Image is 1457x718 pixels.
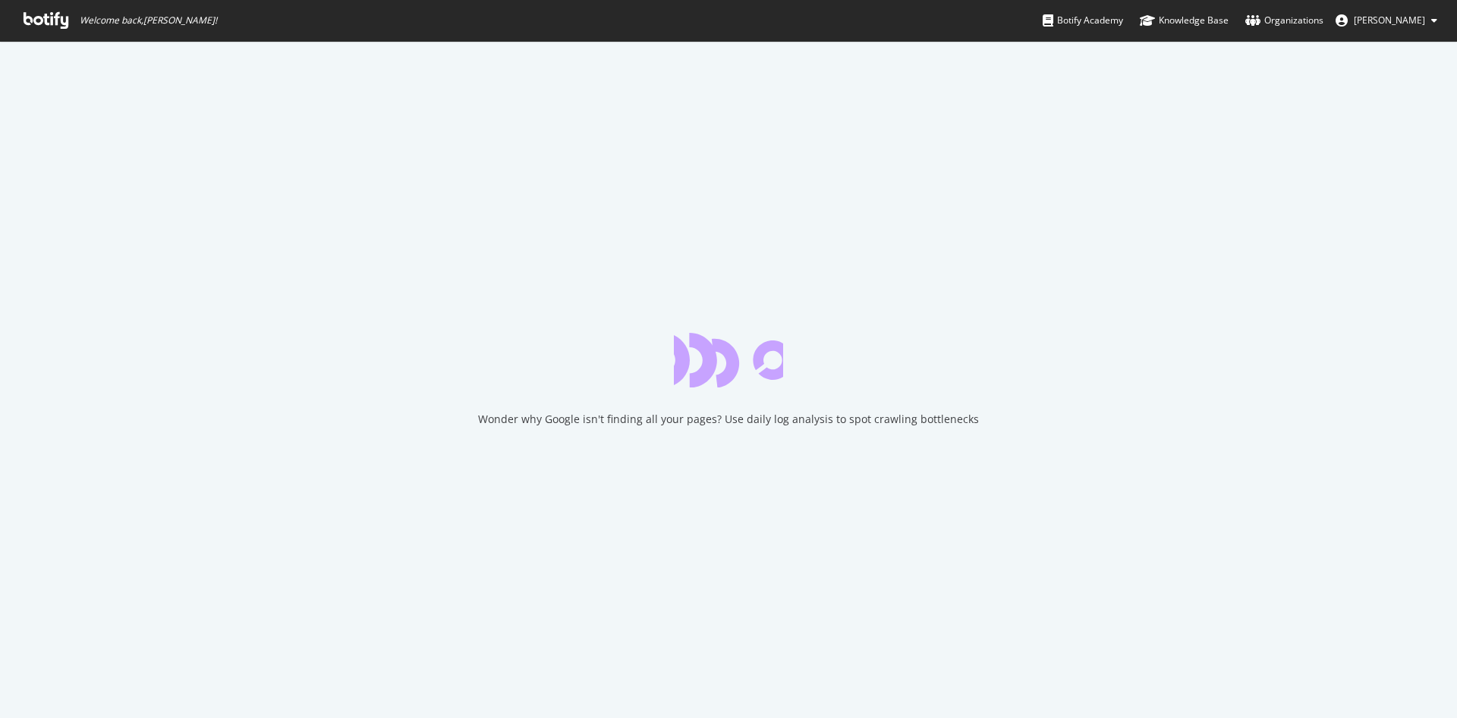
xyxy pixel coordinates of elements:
[80,14,217,27] span: Welcome back, [PERSON_NAME] !
[478,412,979,427] div: Wonder why Google isn't finding all your pages? Use daily log analysis to spot crawling bottlenecks
[1354,14,1425,27] span: Matthieu Cocteau
[1323,8,1449,33] button: [PERSON_NAME]
[674,333,783,387] div: animation
[1043,13,1123,28] div: Botify Academy
[1140,13,1229,28] div: Knowledge Base
[1245,13,1323,28] div: Organizations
